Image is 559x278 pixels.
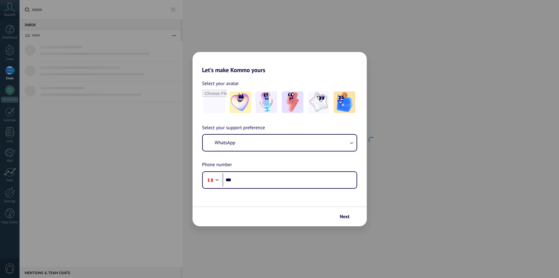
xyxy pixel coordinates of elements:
span: Select your avatar [202,80,239,87]
span: Next [340,215,349,219]
img: -3.jpeg [282,91,303,113]
img: -5.jpeg [334,91,355,113]
img: -1.jpeg [229,91,251,113]
h2: Let's make Kommo yours [193,52,367,74]
span: Select your support preference [202,124,265,132]
span: WhatsApp [215,140,235,146]
button: WhatsApp [203,135,357,151]
img: -4.jpeg [308,91,330,113]
button: Next [337,212,357,222]
span: Phone number [202,161,232,169]
img: -2.jpeg [256,91,277,113]
div: Peru: + 51 [205,174,216,186]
